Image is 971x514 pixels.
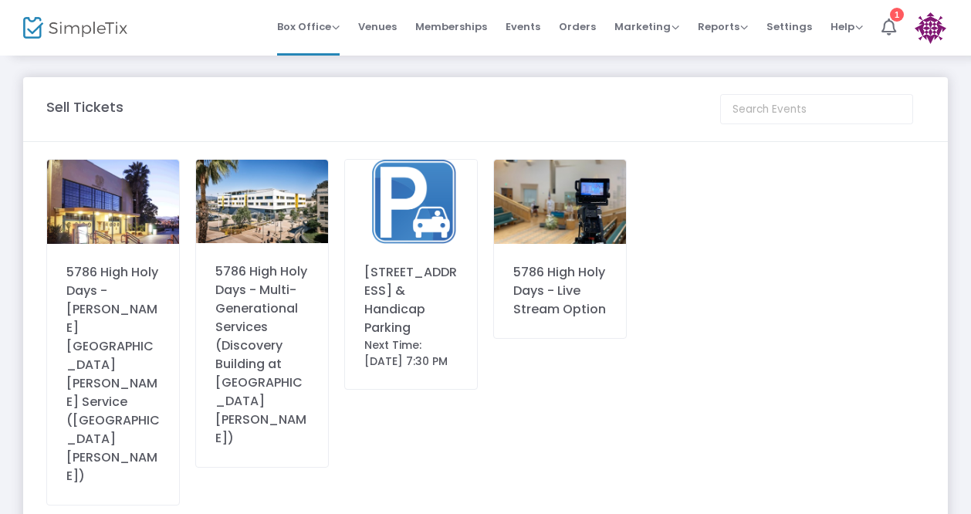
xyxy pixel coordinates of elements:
[890,8,904,22] div: 1
[415,7,487,46] span: Memberships
[720,94,913,124] input: Search Events
[66,263,160,485] div: 5786 High Holy Days - [PERSON_NAME][GEOGRAPHIC_DATA][PERSON_NAME] Service ([GEOGRAPHIC_DATA][PERS...
[196,160,328,243] img: SaMoHighDiscoveryBuilding.jpg
[506,7,540,46] span: Events
[513,263,607,319] div: 5786 High Holy Days - Live Stream Option
[494,160,626,244] img: 638576269594860971638261109720977930637953388428885090KILivestreamHHDImage.jpg
[215,262,309,448] div: 5786 High Holy Days - Multi-Generational Services (Discovery Building at [GEOGRAPHIC_DATA][PERSON...
[364,337,458,370] div: Next Time: [DATE] 7:30 PM
[46,96,123,117] m-panel-title: Sell Tickets
[698,19,748,34] span: Reports
[345,160,477,244] img: 638910584985590434638576272352431980HHDParkingImage.png
[47,160,179,244] img: 638576232061168971638242796451800326637953335197422082BarnumHallDuskOutside.jpeg
[766,7,812,46] span: Settings
[277,19,340,34] span: Box Office
[358,7,397,46] span: Venues
[831,19,863,34] span: Help
[559,7,596,46] span: Orders
[614,19,679,34] span: Marketing
[364,263,458,337] div: [STREET_ADDRESS] & Handicap Parking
